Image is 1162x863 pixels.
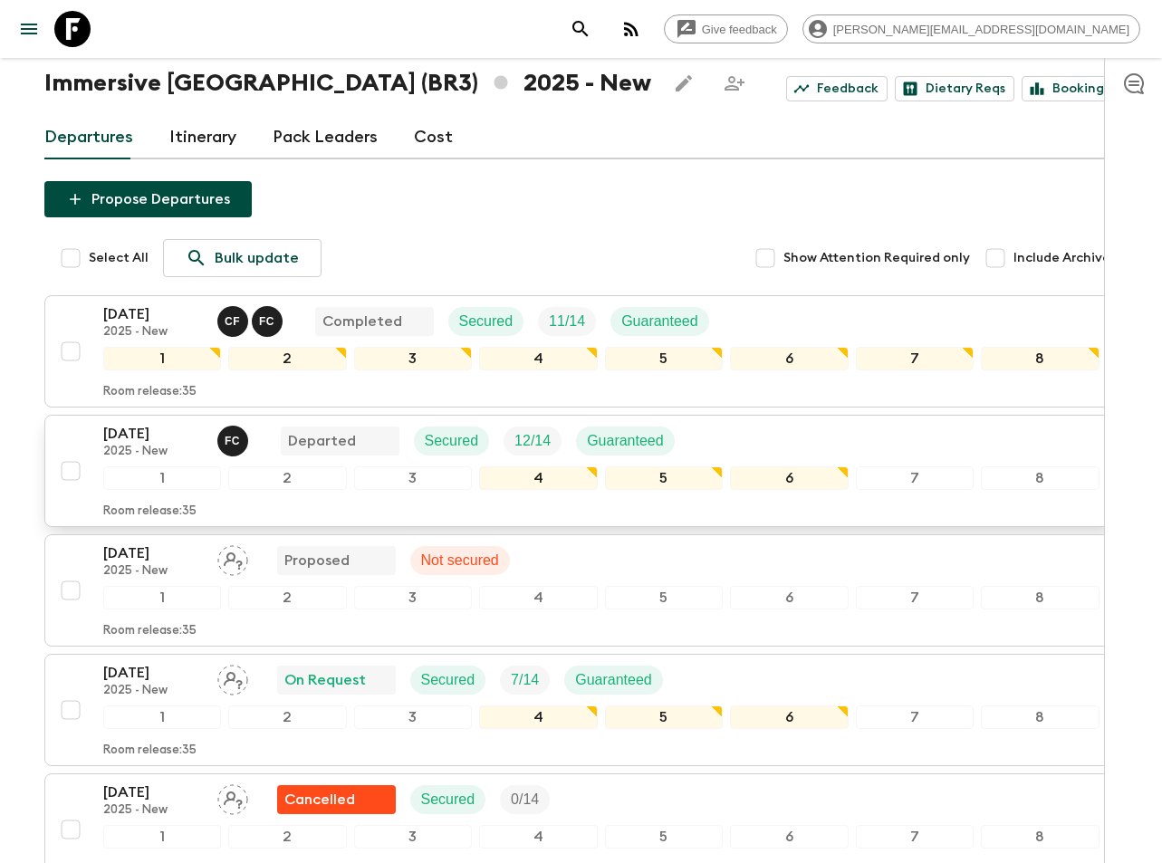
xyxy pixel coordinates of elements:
span: Show Attention Required only [783,249,970,267]
div: 2 [228,825,347,849]
div: 7 [856,586,975,609]
span: Felipe Cavalcanti [217,431,252,446]
div: 1 [103,705,222,729]
span: Select All [89,249,149,267]
div: 4 [479,347,598,370]
a: Itinerary [169,116,236,159]
div: Trip Fill [500,666,550,695]
a: Cost [414,116,453,159]
p: Departed [288,430,356,452]
div: 7 [856,705,975,729]
a: Departures [44,116,133,159]
div: 2 [228,705,347,729]
p: [DATE] [103,303,203,325]
p: Guaranteed [587,430,664,452]
p: 7 / 14 [511,669,539,691]
p: Secured [421,789,475,810]
a: Pack Leaders [273,116,378,159]
div: 6 [730,466,849,490]
button: [DATE]2025 - NewClarissa Fusco, Felipe CavalcantiCompletedSecuredTrip FillGuaranteed12345678Room ... [44,295,1119,408]
button: [DATE]2025 - NewAssign pack leaderOn RequestSecuredTrip FillGuaranteed12345678Room release:35 [44,654,1119,766]
div: Secured [410,785,486,814]
div: 4 [479,586,598,609]
div: 3 [354,825,473,849]
div: 7 [856,347,975,370]
span: Share this itinerary [716,65,753,101]
span: Assign pack leader [217,790,248,804]
a: Dietary Reqs [895,76,1014,101]
div: 6 [730,705,849,729]
div: 3 [354,705,473,729]
p: 11 / 14 [549,311,585,332]
p: [DATE] [103,781,203,803]
div: 6 [730,347,849,370]
div: 7 [856,466,975,490]
button: search adventures [562,11,599,47]
div: 5 [605,705,724,729]
div: Trip Fill [504,427,562,455]
div: Flash Pack cancellation [277,785,396,814]
p: Room release: 35 [103,624,197,638]
button: Edit this itinerary [666,65,702,101]
div: 3 [354,347,473,370]
div: Trip Fill [538,307,596,336]
p: Secured [425,430,479,452]
button: [DATE]2025 - NewAssign pack leaderProposedNot secured12345678Room release:35 [44,534,1119,647]
div: 1 [103,825,222,849]
p: [DATE] [103,542,203,564]
div: 5 [605,466,724,490]
p: Bulk update [215,247,299,269]
div: 8 [981,466,1100,490]
p: 2025 - New [103,684,203,698]
div: 8 [981,825,1100,849]
p: 2025 - New [103,445,203,459]
div: Secured [410,666,486,695]
div: 8 [981,347,1100,370]
div: Secured [414,427,490,455]
p: Room release: 35 [103,385,197,399]
div: 6 [730,586,849,609]
p: Not secured [421,550,499,571]
div: 1 [103,466,222,490]
div: 5 [605,347,724,370]
div: 2 [228,466,347,490]
div: Trip Fill [500,785,550,814]
div: 6 [730,825,849,849]
p: Room release: 35 [103,743,197,758]
span: Include Archived [1013,249,1119,267]
p: [DATE] [103,662,203,684]
a: Bookings [1022,76,1119,101]
p: Secured [421,669,475,691]
span: [PERSON_NAME][EMAIL_ADDRESS][DOMAIN_NAME] [823,23,1139,36]
h1: Immersive [GEOGRAPHIC_DATA] (BR3) 2025 - New [44,65,651,101]
div: 3 [354,466,473,490]
div: 7 [856,825,975,849]
p: 0 / 14 [511,789,539,810]
span: Assign pack leader [217,551,248,565]
a: Feedback [786,76,888,101]
div: 5 [605,586,724,609]
span: Assign pack leader [217,670,248,685]
p: Guaranteed [621,311,698,332]
p: 2025 - New [103,803,203,818]
a: Give feedback [664,14,788,43]
div: 4 [479,466,598,490]
div: 1 [103,347,222,370]
p: Guaranteed [575,669,652,691]
div: Secured [448,307,524,336]
p: On Request [284,669,366,691]
div: 4 [479,705,598,729]
div: 5 [605,825,724,849]
button: [DATE]2025 - NewFelipe CavalcantiDepartedSecuredTrip FillGuaranteed12345678Room release:35 [44,415,1119,527]
div: 3 [354,586,473,609]
p: Cancelled [284,789,355,810]
div: 8 [981,705,1100,729]
div: 1 [103,586,222,609]
p: Completed [322,311,402,332]
a: Bulk update [163,239,322,277]
div: 2 [228,586,347,609]
span: Give feedback [692,23,787,36]
p: [DATE] [103,423,203,445]
div: [PERSON_NAME][EMAIL_ADDRESS][DOMAIN_NAME] [802,14,1140,43]
p: Room release: 35 [103,504,197,519]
